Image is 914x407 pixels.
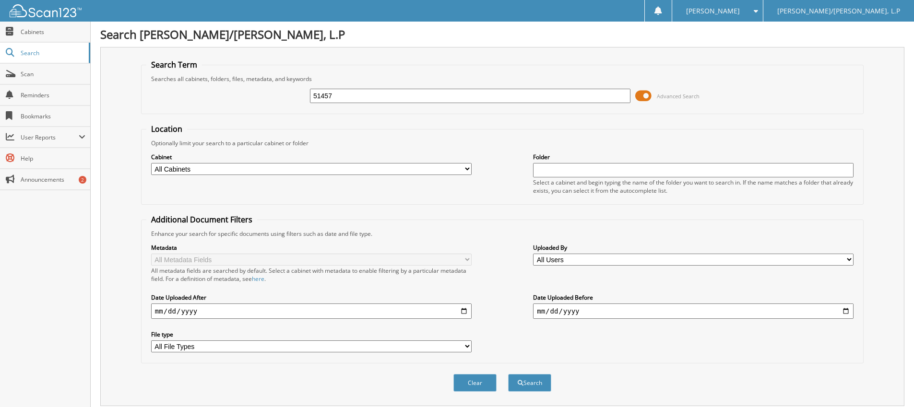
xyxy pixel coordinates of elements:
h1: Search [PERSON_NAME]/[PERSON_NAME], L.P [100,26,904,42]
legend: Search Term [146,59,202,70]
span: [PERSON_NAME] [686,8,740,14]
span: Announcements [21,175,85,184]
label: Metadata [151,244,472,252]
div: Enhance your search for specific documents using filters such as date and file type. [146,230,858,238]
span: Help [21,154,85,163]
label: Cabinet [151,153,472,161]
button: Search [508,374,551,392]
div: Optionally limit your search to a particular cabinet or folder [146,139,858,147]
legend: Location [146,124,187,134]
div: 2 [79,176,86,184]
span: Search [21,49,84,57]
div: Searches all cabinets, folders, files, metadata, and keywords [146,75,858,83]
div: All metadata fields are searched by default. Select a cabinet with metadata to enable filtering b... [151,267,472,283]
button: Clear [453,374,497,392]
label: Uploaded By [533,244,854,252]
span: Bookmarks [21,112,85,120]
label: File type [151,330,472,338]
img: scan123-logo-white.svg [10,4,82,17]
span: [PERSON_NAME]/[PERSON_NAME], L.P [777,8,900,14]
label: Date Uploaded After [151,293,472,302]
a: here [252,275,264,283]
label: Folder [533,153,854,161]
input: end [533,303,854,319]
span: Cabinets [21,28,85,36]
label: Date Uploaded Before [533,293,854,302]
span: Reminders [21,91,85,99]
span: User Reports [21,133,79,141]
div: Select a cabinet and begin typing the name of the folder you want to search in. If the name match... [533,178,854,195]
span: Advanced Search [657,93,700,100]
input: start [151,303,472,319]
legend: Additional Document Filters [146,214,257,225]
span: Scan [21,70,85,78]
